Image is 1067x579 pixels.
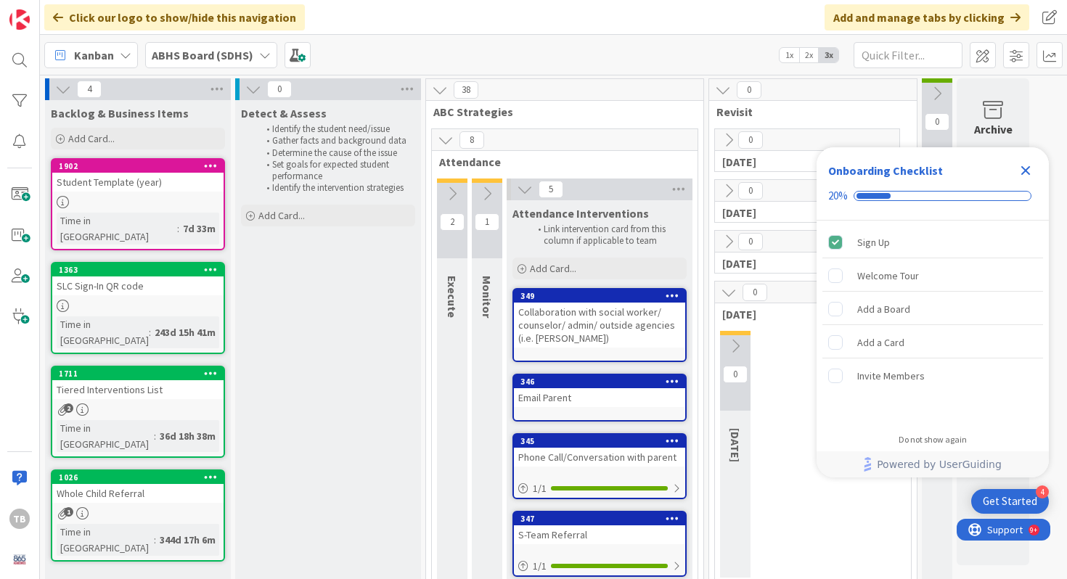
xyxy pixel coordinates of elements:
[817,147,1049,477] div: Checklist Container
[877,456,1002,473] span: Powered by UserGuiding
[258,159,413,183] li: Set goals for expected student performance
[52,173,224,192] div: Student Template (year)
[514,388,685,407] div: Email Parent
[530,223,684,247] li: Link intervention card from this column if applicable to team
[857,267,919,284] div: Welcome Tour
[520,377,685,387] div: 346
[52,367,224,380] div: 1711
[154,428,156,444] span: :
[514,480,685,498] div: 1/1
[817,451,1049,477] div: Footer
[716,104,899,119] span: Revisit
[177,221,179,237] span: :
[512,374,687,422] a: 346Email Parent
[51,106,189,120] span: Backlog & Business Items
[59,265,224,275] div: 1363
[828,189,1037,202] div: Checklist progress: 20%
[52,276,224,295] div: SLC Sign-In QR code
[51,366,225,458] a: 1711Tiered Interventions ListTime in [GEOGRAPHIC_DATA]:36d 18h 38m
[728,428,743,462] span: November 2025
[475,213,499,231] span: 1
[267,81,292,98] span: 0
[77,81,102,98] span: 4
[514,512,685,544] div: 347S-Team Referral
[857,367,925,385] div: Invite Members
[1014,159,1037,182] div: Close Checklist
[454,81,478,99] span: 38
[899,434,967,445] div: Do not show again
[258,182,413,194] li: Identify the intervention strategies
[152,48,253,62] b: ABHS Board (SDHS)
[51,158,225,250] a: 1902Student Template (year)Time in [GEOGRAPHIC_DATA]:7d 33m
[780,48,799,62] span: 1x
[983,494,1037,509] div: Get Started
[52,471,224,484] div: 1026
[156,532,219,548] div: 344d 17h 6m
[258,135,413,147] li: Gather facts and background data
[737,81,761,99] span: 0
[154,532,156,548] span: :
[156,428,219,444] div: 36d 18h 38m
[822,260,1043,292] div: Welcome Tour is incomplete.
[59,472,224,482] div: 1026
[512,288,687,362] a: 349Collaboration with social worker/ counselor/ admin/ outside agencies (i.e. [PERSON_NAME])
[51,469,225,562] a: 1026Whole Child ReferralTime in [GEOGRAPHIC_DATA]:344d 17h 6m
[514,375,685,407] div: 346Email Parent
[512,206,649,221] span: Attendance Interventions
[57,420,154,452] div: Time in [GEOGRAPHIC_DATA]
[514,303,685,348] div: Collaboration with social worker/ counselor/ admin/ outside agencies (i.e. [PERSON_NAME])
[59,369,224,379] div: 1711
[825,4,1029,30] div: Add and manage tabs by clicking
[52,484,224,503] div: Whole Child Referral
[520,514,685,524] div: 347
[974,120,1013,138] div: Archive
[480,276,494,318] span: Monitor
[533,481,547,496] span: 1 / 1
[722,205,881,220] span: September 2025
[30,2,66,20] span: Support
[52,160,224,192] div: 1902Student Template (year)
[514,289,685,348] div: 349Collaboration with social worker/ counselor/ admin/ outside agencies (i.e. [PERSON_NAME])
[64,403,73,413] span: 2
[723,366,748,383] span: 0
[57,316,149,348] div: Time in [GEOGRAPHIC_DATA]
[52,380,224,399] div: Tiered Interventions List
[74,46,114,64] span: Kanban
[743,284,767,301] span: 0
[857,234,890,251] div: Sign Up
[258,209,305,222] span: Add Card...
[857,300,910,318] div: Add a Board
[799,48,819,62] span: 2x
[514,435,685,448] div: 345
[151,324,219,340] div: 243d 15h 41m
[258,123,413,135] li: Identify the student need/issue
[722,256,881,271] span: October 2025
[512,511,687,577] a: 347S-Team Referral1/1
[824,451,1042,477] a: Powered by UserGuiding
[822,293,1043,325] div: Add a Board is incomplete.
[738,182,763,200] span: 0
[445,276,459,318] span: Execute
[971,489,1049,514] div: Open Get Started checklist, remaining modules: 4
[433,104,685,119] span: ABC Strategies
[52,471,224,503] div: 1026Whole Child Referral
[241,106,327,120] span: Detect & Assess
[817,221,1049,424] div: Checklist items
[258,147,413,159] li: Determine the cause of the issue
[520,291,685,301] div: 349
[925,113,949,131] span: 0
[514,557,685,575] div: 1/1
[828,162,943,179] div: Onboarding Checklist
[52,263,224,276] div: 1363
[57,524,154,556] div: Time in [GEOGRAPHIC_DATA]
[822,327,1043,358] div: Add a Card is incomplete.
[52,263,224,295] div: 1363SLC Sign-In QR code
[514,448,685,467] div: Phone Call/Conversation with parent
[722,307,893,321] span: November 2025
[57,213,177,245] div: Time in [GEOGRAPHIC_DATA]
[514,289,685,303] div: 349
[738,233,763,250] span: 0
[539,181,563,198] span: 5
[738,131,763,149] span: 0
[857,334,904,351] div: Add a Card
